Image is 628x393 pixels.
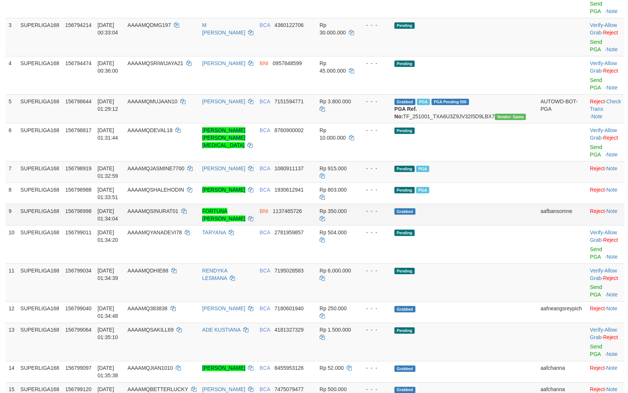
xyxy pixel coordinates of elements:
[202,208,245,222] a: FORTUNA [PERSON_NAME]
[275,229,304,235] span: Copy 2781959857 to clipboard
[97,165,118,179] span: [DATE] 01:32:59
[416,166,429,172] span: Marked by aafnonsreyleab
[320,187,347,193] span: Rp 803.000
[260,229,270,235] span: BCA
[18,18,63,56] td: SUPERLIGA168
[416,187,429,194] span: Marked by aafnonsreyleab
[587,123,625,161] td: · ·
[590,268,617,281] a: Allow Grab
[65,268,91,274] span: 156799034
[592,113,603,119] a: Note
[590,165,605,171] a: Reject
[127,229,182,235] span: AAAAMQYANADEVI78
[275,187,304,193] span: Copy 1930612941 to clipboard
[127,187,184,193] span: AAAAMQSHALEHODIN
[607,306,618,312] a: Note
[202,306,245,312] a: [PERSON_NAME]
[607,351,618,357] a: Note
[97,365,118,379] span: [DATE] 01:35:38
[432,99,469,105] span: PGA Pending
[65,327,91,333] span: 156799064
[603,275,618,281] a: Reject
[202,268,227,281] a: RENDYKA LESMANA
[590,127,603,133] a: Verify
[607,46,618,52] a: Note
[202,327,241,333] a: ADE KUSTIANA
[607,152,618,158] a: Note
[590,284,603,298] a: Send PGA
[590,60,617,74] span: ·
[590,22,603,28] a: Verify
[97,22,118,36] span: [DATE] 00:33:04
[590,208,605,214] a: Reject
[607,8,618,14] a: Note
[18,302,63,323] td: SUPERLIGA168
[395,166,415,172] span: Pending
[395,106,417,119] b: PGA Ref. No:
[538,94,587,123] td: AUTOWD-BOT-PGA
[590,39,603,52] a: Send PGA
[587,161,625,183] td: ·
[127,22,171,28] span: AAAAMQDMG197
[607,387,618,393] a: Note
[202,387,245,393] a: [PERSON_NAME]
[260,208,268,214] span: BNI
[603,135,618,141] a: Reject
[6,123,18,161] td: 6
[97,187,118,200] span: [DATE] 01:33:51
[590,60,603,66] a: Verify
[275,327,304,333] span: Copy 4181327329 to clipboard
[65,306,91,312] span: 156799040
[127,387,188,393] span: AAAAMQBETTERLUCKY
[202,187,245,193] a: [PERSON_NAME]
[260,306,270,312] span: BCA
[6,361,18,383] td: 14
[320,306,347,312] span: Rp 250.000
[127,165,184,171] span: AAAAMQJASMINE7700
[360,305,389,313] div: - - -
[260,327,270,333] span: BCA
[395,327,415,334] span: Pending
[590,229,617,243] span: ·
[260,22,270,28] span: BCA
[417,99,430,105] span: Marked by aafnonsreyleab
[590,344,603,357] a: Send PGA
[275,387,304,393] span: Copy 7475079477 to clipboard
[320,365,344,371] span: Rp 52.000
[395,306,416,313] span: Grabbed
[97,306,118,319] span: [DATE] 01:34:48
[395,268,415,274] span: Pending
[275,22,304,28] span: Copy 4360122706 to clipboard
[538,361,587,383] td: aafchanna
[18,94,63,123] td: SUPERLIGA168
[320,60,346,74] span: Rp 45.000.000
[395,187,415,194] span: Pending
[97,229,118,243] span: [DATE] 01:34:20
[6,161,18,183] td: 7
[65,229,91,235] span: 156799011
[18,204,63,225] td: SUPERLIGA168
[395,22,415,29] span: Pending
[65,22,91,28] span: 156794214
[127,327,173,333] span: AAAAMQSAKILL69
[607,254,618,260] a: Note
[360,267,389,274] div: - - -
[587,263,625,302] td: · ·
[65,165,91,171] span: 156798919
[590,229,603,235] a: Verify
[590,306,605,312] a: Reject
[202,365,245,371] a: [PERSON_NAME]
[6,263,18,302] td: 11
[607,85,618,91] a: Note
[360,127,389,134] div: - - -
[590,22,617,36] span: ·
[202,229,226,235] a: TARYANA
[587,204,625,225] td: ·
[395,99,416,105] span: Grabbed
[590,22,617,36] a: Allow Grab
[360,98,389,105] div: - - -
[590,387,605,393] a: Reject
[320,327,351,333] span: Rp 1.500.000
[260,165,270,171] span: BCA
[395,366,416,372] span: Grabbed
